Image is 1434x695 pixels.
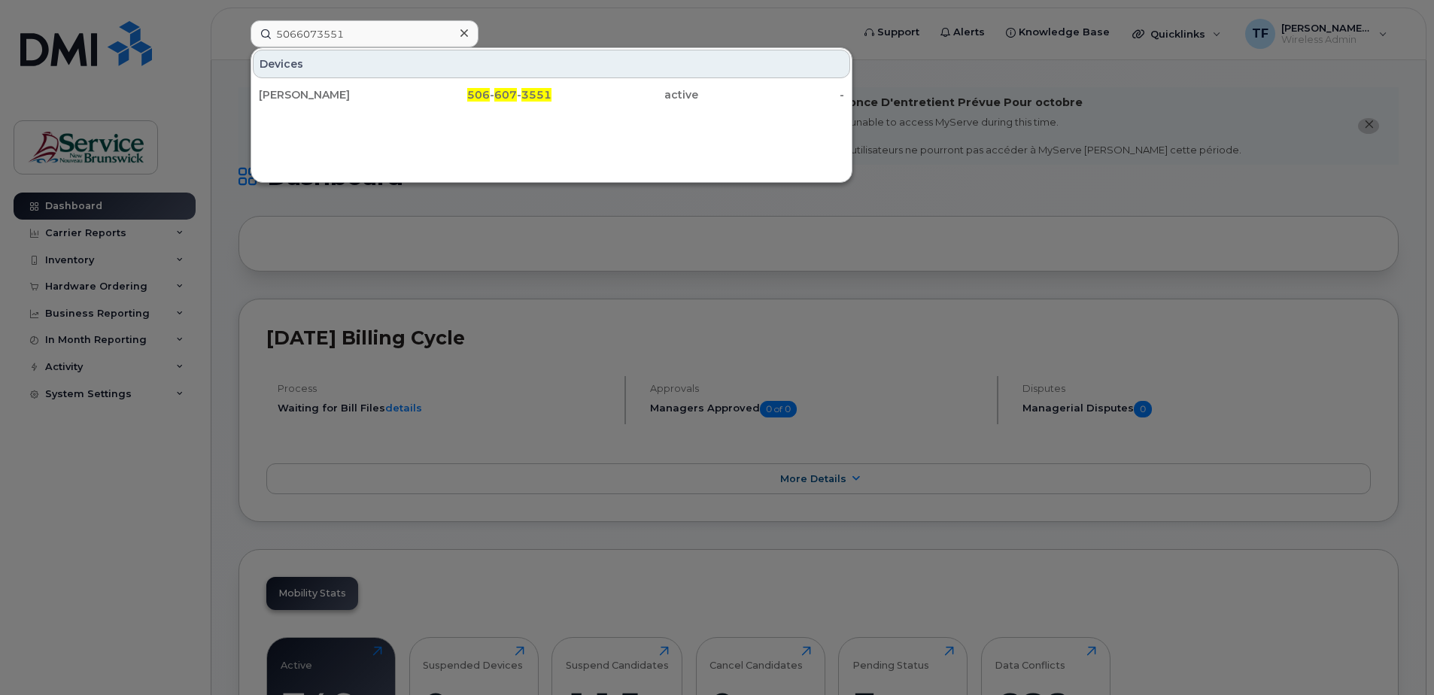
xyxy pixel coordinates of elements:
span: 607 [494,88,517,102]
div: - - [406,87,552,102]
div: [PERSON_NAME] [259,87,406,102]
span: 506 [467,88,490,102]
span: 3551 [521,88,551,102]
div: - [698,87,845,102]
div: Devices [253,50,850,78]
a: [PERSON_NAME]506-607-3551active- [253,81,850,108]
div: active [551,87,698,102]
